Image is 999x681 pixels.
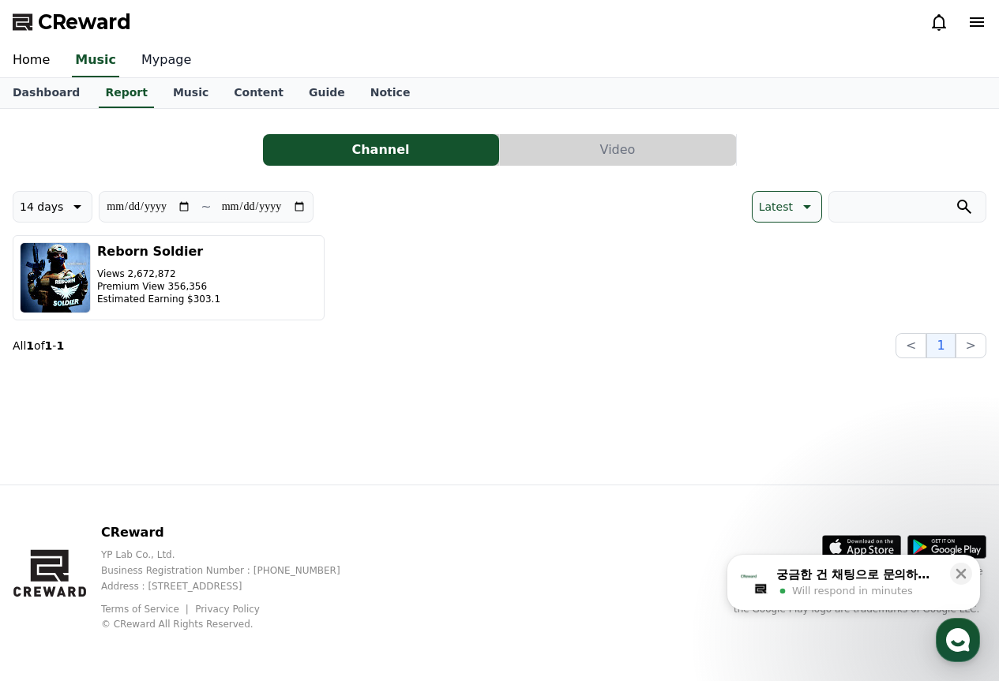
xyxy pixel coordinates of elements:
[97,242,220,261] h3: Reborn Soldier
[201,197,211,216] p: ~
[752,191,822,223] button: Latest
[104,500,204,540] a: Messages
[759,196,793,218] p: Latest
[296,78,358,108] a: Guide
[20,242,91,313] img: Reborn Soldier
[20,196,63,218] p: 14 days
[97,293,220,305] p: Estimated Earning $303.1
[13,9,131,35] a: CReward
[358,78,423,108] a: Notice
[38,9,131,35] span: CReward
[263,134,499,166] button: Channel
[221,78,296,108] a: Content
[26,339,34,352] strong: 1
[13,338,64,354] p: All of -
[195,604,260,615] a: Privacy Policy
[97,280,220,293] p: Premium View 356,356
[5,500,104,540] a: Home
[926,333,955,358] button: 1
[263,134,500,166] a: Channel
[40,524,68,537] span: Home
[500,134,736,166] button: Video
[97,268,220,280] p: Views 2,672,872
[234,524,272,537] span: Settings
[56,339,64,352] strong: 1
[99,78,154,108] a: Report
[72,44,119,77] a: Music
[101,580,366,593] p: Address : [STREET_ADDRESS]
[204,500,303,540] a: Settings
[896,333,926,358] button: <
[131,525,178,537] span: Messages
[129,44,204,77] a: Mypage
[101,604,191,615] a: Terms of Service
[13,235,325,320] button: Reborn Soldier Views 2,672,872 Premium View 356,356 Estimated Earning $303.1
[160,78,221,108] a: Music
[101,564,366,577] p: Business Registration Number : [PHONE_NUMBER]
[101,523,366,542] p: CReward
[500,134,737,166] a: Video
[13,191,92,223] button: 14 days
[101,548,366,561] p: YP Lab Co., Ltd.
[101,618,366,630] p: © CReward All Rights Reserved.
[956,333,986,358] button: >
[45,339,53,352] strong: 1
